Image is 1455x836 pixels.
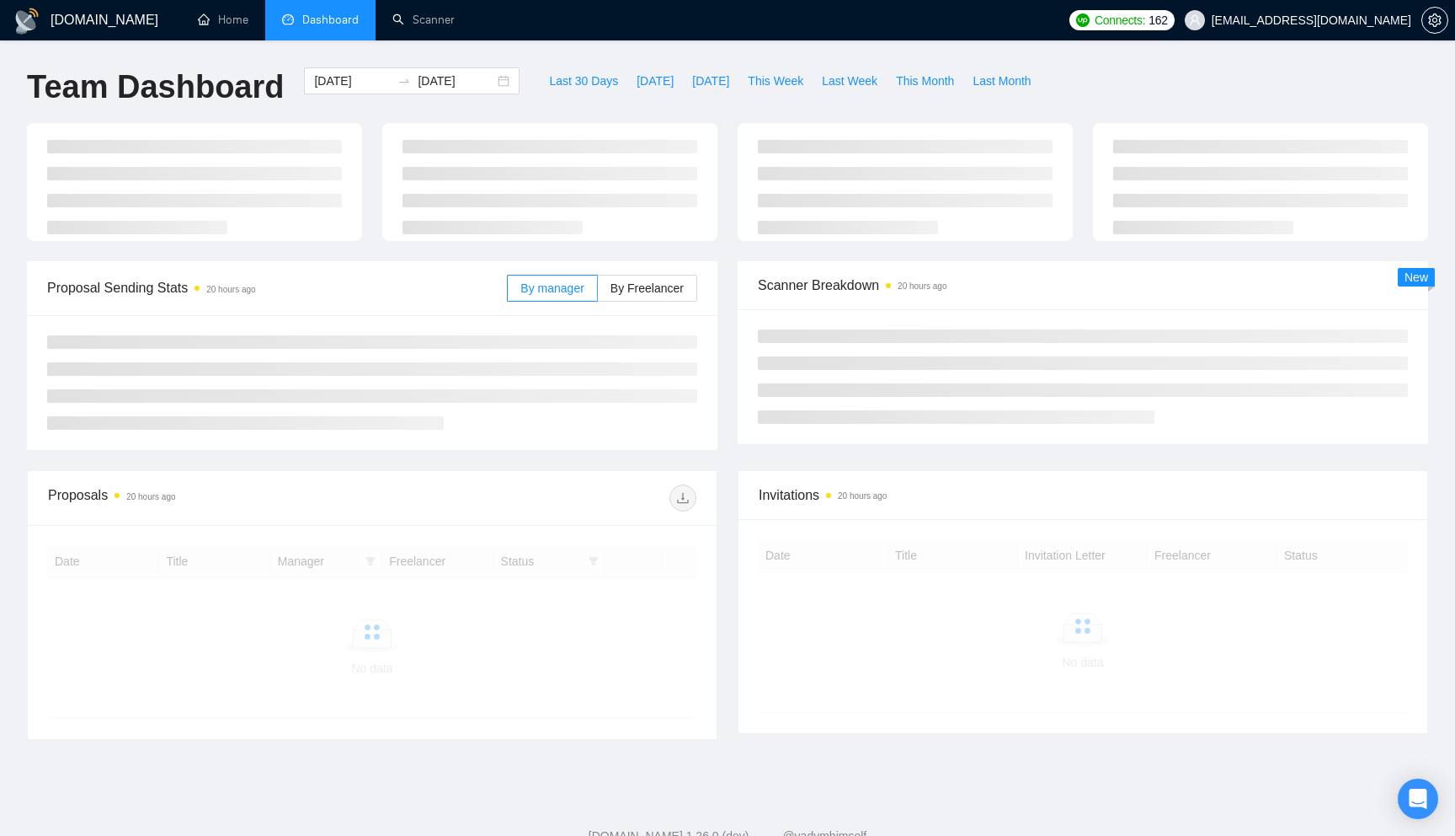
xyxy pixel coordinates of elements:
[759,485,1407,506] span: Invitations
[126,492,175,501] time: 20 hours ago
[540,67,627,94] button: Last 30 Days
[1095,11,1145,29] span: Connects:
[822,72,877,90] span: Last Week
[627,67,683,94] button: [DATE]
[549,72,618,90] span: Last 30 Days
[397,74,411,88] span: to
[1189,14,1201,26] span: user
[758,275,1408,296] span: Scanner Breakdown
[1421,13,1448,27] a: setting
[302,13,359,27] span: Dashboard
[397,74,411,88] span: swap-right
[314,72,391,90] input: Start date
[838,491,887,501] time: 20 hours ago
[48,485,372,512] div: Proposals
[418,72,494,90] input: End date
[887,67,963,94] button: This Month
[748,72,803,90] span: This Week
[973,72,1031,90] span: Last Month
[692,72,729,90] span: [DATE]
[738,67,813,94] button: This Week
[1149,11,1167,29] span: 162
[898,281,946,291] time: 20 hours ago
[963,67,1040,94] button: Last Month
[1404,271,1428,284] span: New
[13,8,40,35] img: logo
[1421,7,1448,34] button: setting
[47,277,507,298] span: Proposal Sending Stats
[896,72,954,90] span: This Month
[1076,13,1090,27] img: upwork-logo.png
[637,72,674,90] span: [DATE]
[610,281,684,295] span: By Freelancer
[392,13,455,27] a: searchScanner
[27,67,284,107] h1: Team Dashboard
[282,13,294,25] span: dashboard
[206,285,255,294] time: 20 hours ago
[1398,779,1438,819] div: Open Intercom Messenger
[520,281,584,295] span: By manager
[683,67,738,94] button: [DATE]
[198,13,248,27] a: homeHome
[1422,13,1447,27] span: setting
[813,67,887,94] button: Last Week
